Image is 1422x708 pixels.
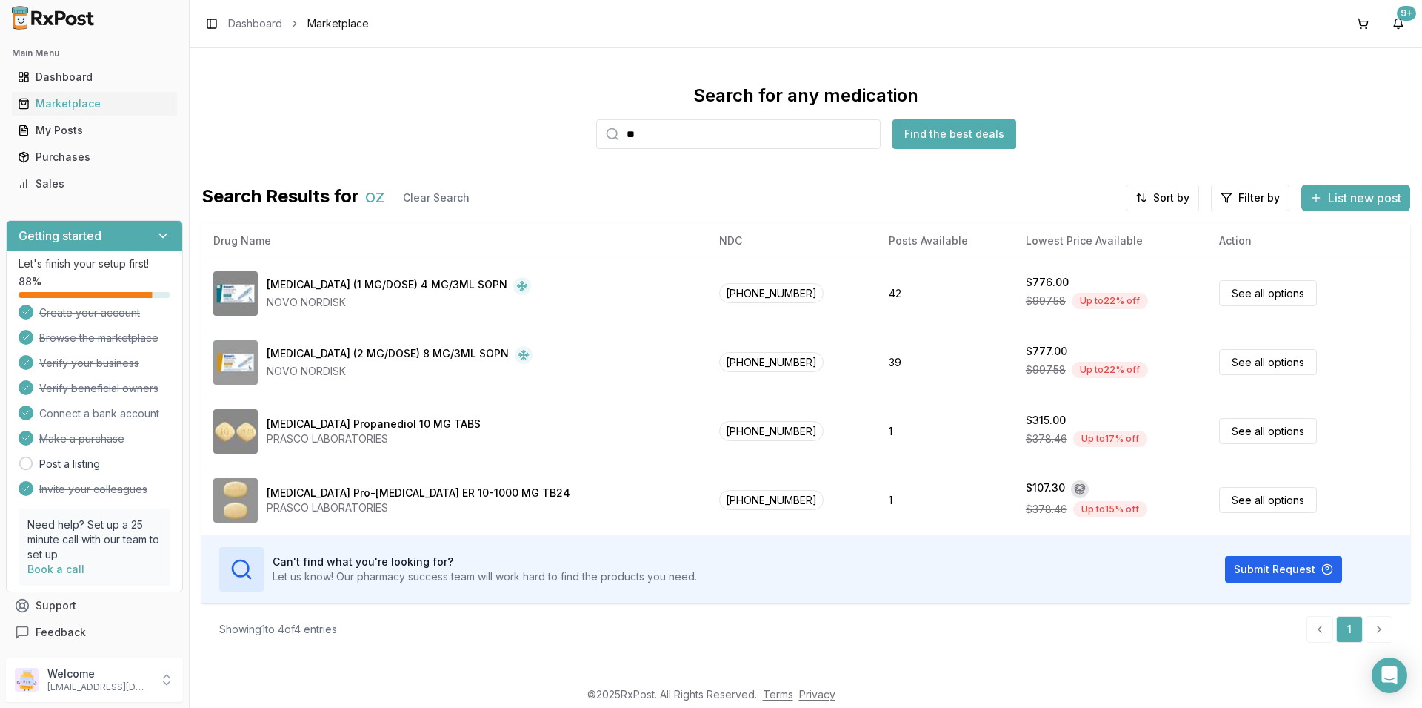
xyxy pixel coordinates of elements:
[273,569,697,584] p: Let us know! Our pharmacy success team will work hard to find the products you need.
[47,681,150,693] p: [EMAIL_ADDRESS][DOMAIN_NAME]
[6,145,183,169] button: Purchases
[707,223,878,259] th: NDC
[877,223,1014,259] th: Posts Available
[6,172,183,196] button: Sales
[18,96,171,111] div: Marketplace
[219,622,337,637] div: Showing 1 to 4 of 4 entries
[267,417,481,431] div: [MEDICAL_DATA] Propanediol 10 MG TABS
[36,625,86,640] span: Feedback
[1026,363,1066,377] span: $997.58
[39,457,100,472] a: Post a listing
[719,283,824,303] span: [PHONE_NUMBER]
[12,144,177,171] a: Purchases
[1026,480,1065,498] div: $107.30
[39,331,158,345] span: Browse the marketplace
[1014,223,1208,259] th: Lowest Price Available
[19,227,101,245] h3: Getting started
[1219,280,1317,306] a: See all options
[267,431,481,446] div: PRASCO LABORATORIES
[1073,501,1147,517] div: Up to 15 % off
[39,356,139,371] span: Verify your business
[1301,185,1410,211] button: List new post
[1336,616,1363,643] a: 1
[1397,6,1416,21] div: 9+
[267,486,570,500] div: [MEDICAL_DATA] Pro-[MEDICAL_DATA] ER 10-1000 MG TB24
[1225,556,1342,583] button: Submit Request
[12,64,177,90] a: Dashboard
[12,117,177,144] a: My Posts
[39,406,159,421] span: Connect a bank account
[1073,431,1147,447] div: Up to 17 % off
[877,328,1014,397] td: 39
[1386,12,1410,36] button: 9+
[307,16,369,31] span: Marketplace
[273,555,697,569] h3: Can't find what you're looking for?
[12,47,177,59] h2: Main Menu
[799,688,835,701] a: Privacy
[39,431,124,446] span: Make a purchase
[892,119,1016,149] button: Find the best deals
[213,478,258,523] img: Dapagliflozin Pro-metFORMIN ER 10-1000 MG TB24
[213,340,258,385] img: Ozempic (2 MG/DOSE) 8 MG/3ML SOPN
[267,277,507,295] div: [MEDICAL_DATA] (1 MG/DOSE) 4 MG/3ML SOPN
[39,381,158,396] span: Verify beneficial owners
[6,6,101,30] img: RxPost Logo
[1153,191,1189,205] span: Sort by
[1026,413,1066,428] div: $315.00
[6,119,183,142] button: My Posts
[27,517,161,562] p: Need help? Set up a 25 minute call with our team to set up.
[201,223,707,259] th: Drug Name
[1238,191,1280,205] span: Filter by
[6,65,183,89] button: Dashboard
[201,185,359,211] span: Search Results for
[1126,185,1199,211] button: Sort by
[1211,185,1289,211] button: Filter by
[6,619,183,646] button: Feedback
[1219,349,1317,375] a: See all options
[1072,362,1148,378] div: Up to 22 % off
[6,592,183,619] button: Support
[1072,293,1148,309] div: Up to 22 % off
[267,346,509,364] div: [MEDICAL_DATA] (2 MG/DOSE) 8 MG/3ML SOPN
[1306,616,1392,643] nav: pagination
[27,563,84,575] a: Book a call
[47,666,150,681] p: Welcome
[6,92,183,116] button: Marketplace
[267,364,533,379] div: NOVO NORDISK
[12,171,177,197] a: Sales
[12,90,177,117] a: Marketplace
[1301,192,1410,207] a: List new post
[1026,431,1067,446] span: $378.46
[15,668,39,692] img: User avatar
[19,274,41,289] span: 88 %
[1026,344,1067,359] div: $777.00
[1372,658,1407,693] div: Open Intercom Messenger
[877,259,1014,328] td: 42
[39,305,140,320] span: Create your account
[719,352,824,372] span: [PHONE_NUMBER]
[213,271,258,316] img: Ozempic (1 MG/DOSE) 4 MG/3ML SOPN
[763,688,793,701] a: Terms
[719,490,824,510] span: [PHONE_NUMBER]
[1026,294,1066,308] span: $997.58
[877,397,1014,466] td: 1
[1219,418,1317,444] a: See all options
[228,16,369,31] nav: breadcrumb
[18,176,171,191] div: Sales
[693,84,918,107] div: Search for any medication
[1026,275,1069,290] div: $776.00
[1207,223,1410,259] th: Action
[228,16,282,31] a: Dashboard
[719,421,824,441] span: [PHONE_NUMBER]
[18,123,171,138] div: My Posts
[1328,189,1401,207] span: List new post
[19,257,170,271] p: Let's finish your setup first!
[39,482,147,497] span: Invite your colleagues
[18,70,171,85] div: Dashboard
[391,185,481,211] button: Clear Search
[1219,487,1317,513] a: See all options
[18,150,171,165] div: Purchases
[267,295,531,310] div: NOVO NORDISK
[365,185,385,211] span: oz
